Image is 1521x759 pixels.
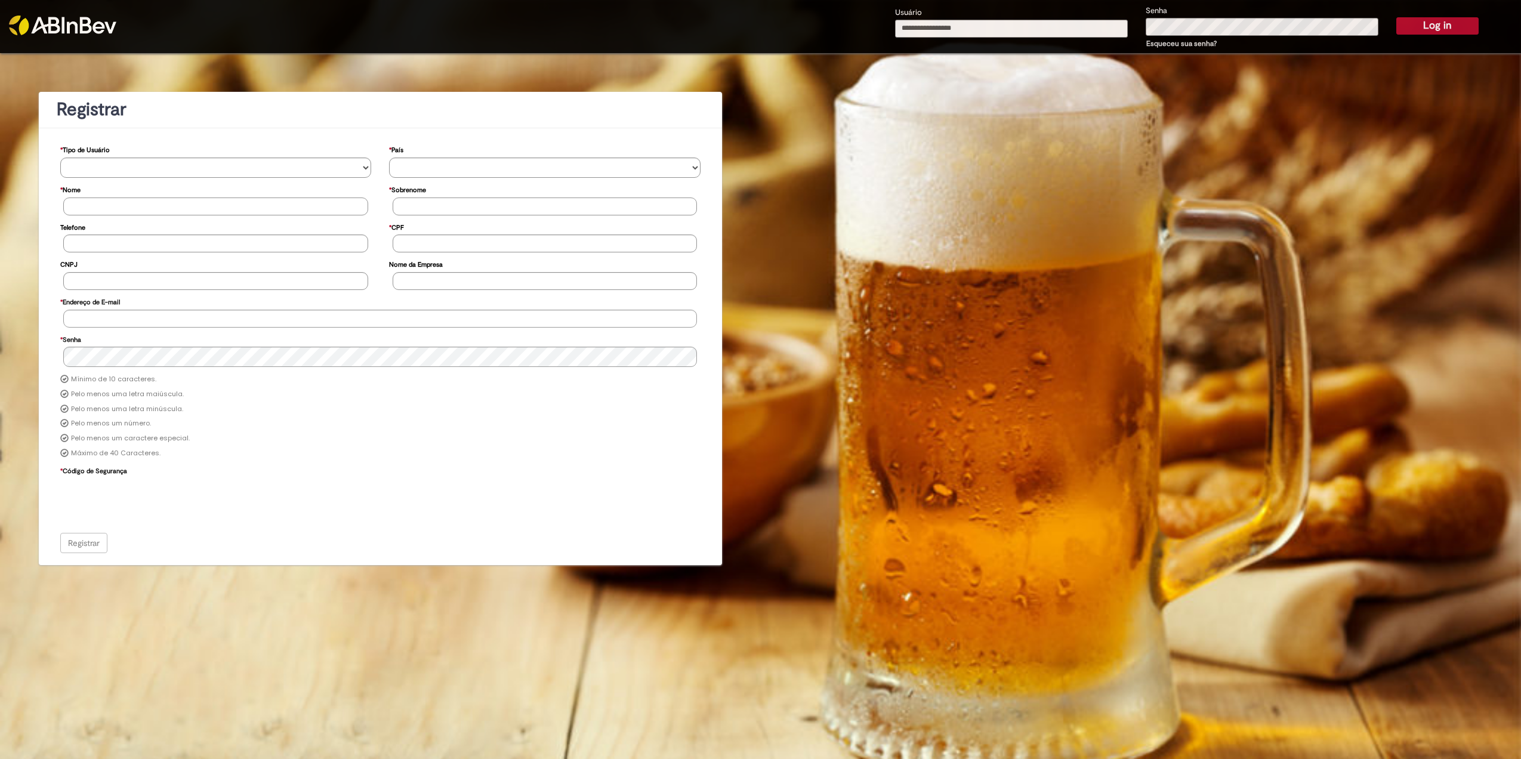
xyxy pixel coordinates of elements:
[60,218,85,235] label: Telefone
[60,140,110,158] label: Tipo de Usuário
[71,434,190,443] label: Pelo menos um caractere especial.
[895,7,922,18] label: Usuário
[71,405,183,414] label: Pelo menos uma letra minúscula.
[71,390,184,399] label: Pelo menos uma letra maiúscula.
[60,180,81,198] label: Nome
[60,255,78,272] label: CNPJ
[60,292,120,310] label: Endereço de E-mail
[60,461,127,479] label: Código de Segurança
[9,16,116,35] img: ABInbev-white.png
[389,180,426,198] label: Sobrenome
[60,330,81,347] label: Senha
[389,140,403,158] label: País
[1396,17,1479,34] button: Log in
[1146,5,1167,17] label: Senha
[1146,39,1217,48] a: Esqueceu sua senha?
[63,478,245,524] iframe: reCAPTCHA
[57,100,704,119] h1: Registrar
[71,449,161,458] label: Máximo de 40 Caracteres.
[389,218,404,235] label: CPF
[71,419,151,428] label: Pelo menos um número.
[71,375,156,384] label: Mínimo de 10 caracteres.
[389,255,443,272] label: Nome da Empresa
